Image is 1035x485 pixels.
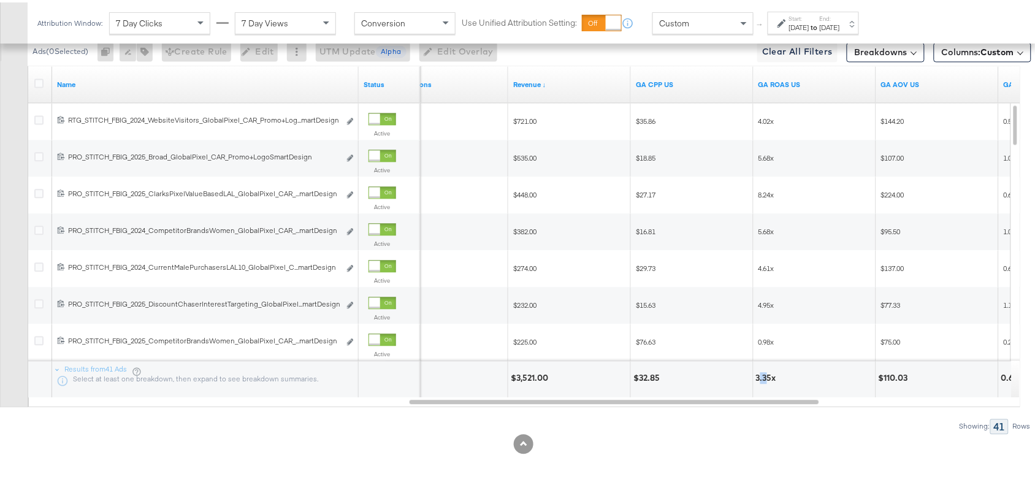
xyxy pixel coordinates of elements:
[789,12,809,20] label: Start:
[847,40,925,59] button: Breakdowns
[369,200,396,208] label: Active
[756,370,780,381] div: 3.35x
[789,20,809,30] div: [DATE]
[97,39,120,59] div: 0
[1004,224,1022,234] span: 1.06%
[513,335,537,344] span: $225.00
[369,164,396,172] label: Active
[68,186,340,196] div: PRO_STITCH_FBIG_2025_ClarksPixelValueBasedLAL_GlobalPixel_CAR_...martDesign
[820,20,840,30] div: [DATE]
[990,416,1009,432] div: 41
[659,15,689,26] span: Custom
[1004,188,1022,197] span: 0.68%
[1004,335,1022,344] span: 0.27%
[1004,114,1022,123] span: 0.55%
[881,77,994,87] a: GA Revenue/GA Transactions
[68,260,340,270] div: PRO_STITCH_FBIG_2024_CurrentMalePurchasersLAL10_GlobalPixel_C...martDesign
[636,224,655,234] span: $16.81
[758,261,774,270] span: 4.61x
[1004,298,1022,307] span: 1.17%
[636,188,655,197] span: $27.17
[37,17,103,25] div: Attribution Window:
[881,224,901,234] span: $95.50
[881,335,901,344] span: $75.00
[391,77,503,87] a: Transactions - The total number of transactions
[364,77,415,87] a: Shows the current state of your Ad.
[513,188,537,197] span: $448.00
[513,224,537,234] span: $382.00
[636,77,749,87] a: Spend/GA Transactions
[513,261,537,270] span: $274.00
[758,151,774,160] span: 5.68x
[68,223,340,233] div: PRO_STITCH_FBIG_2024_CompetitorBrandsWomen_GlobalPixel_CAR_...martDesign
[758,188,774,197] span: 8.24x
[879,370,912,381] div: $110.03
[513,77,626,87] a: Transaction Revenue - The total sale revenue (excluding shipping and tax) of the transaction
[361,15,405,26] span: Conversion
[1004,261,1022,270] span: 0.65%
[68,297,340,307] div: PRO_STITCH_FBIG_2025_DiscountChaserInterestTargeting_GlobalPixel...martDesign
[881,261,904,270] span: $137.00
[57,77,354,87] a: Ad Name.
[636,114,655,123] span: $35.86
[68,113,340,123] div: RTG_STITCH_FBIG_2024_WebsiteVisitors_GlobalPixel_CAR_Promo+Log...martDesign
[68,150,340,159] div: PRO_STITCH_FBIG_2025_Broad_GlobalPixel_CAR_Promo+LogoSmartDesign
[242,15,288,26] span: 7 Day Views
[369,127,396,135] label: Active
[369,311,396,319] label: Active
[809,20,820,29] strong: to
[636,335,655,344] span: $76.63
[462,15,577,26] label: Use Unified Attribution Setting:
[881,188,904,197] span: $224.00
[881,151,904,160] span: $107.00
[116,15,162,26] span: 7 Day Clicks
[369,274,396,282] label: Active
[633,370,663,381] div: $32.85
[511,370,552,381] div: $3,521.00
[1004,151,1022,160] span: 1.00%
[758,335,774,344] span: 0.98x
[762,42,833,57] span: Clear All Filters
[636,298,655,307] span: $15.63
[942,44,1014,56] span: Columns:
[981,44,1014,55] span: Custom
[636,151,655,160] span: $18.85
[758,298,774,307] span: 4.95x
[934,40,1031,59] button: Columns:Custom
[636,261,655,270] span: $29.73
[959,419,990,428] div: Showing:
[1001,370,1031,381] div: 0.60%
[758,77,871,87] a: GA Revenue/Spend
[513,298,537,307] span: $232.00
[881,298,901,307] span: $77.33
[881,114,904,123] span: $144.20
[68,334,340,343] div: PRO_STITCH_FBIG_2025_CompetitorBrandsWomen_GlobalPixel_CAR_...martDesign
[369,348,396,356] label: Active
[513,151,537,160] span: $535.00
[32,44,88,55] div: Ads ( 0 Selected)
[369,237,396,245] label: Active
[820,12,840,20] label: End:
[758,224,774,234] span: 5.68x
[1012,419,1031,428] div: Rows
[513,114,537,123] span: $721.00
[757,40,838,59] button: Clear All Filters
[755,21,766,25] span: ↑
[758,114,774,123] span: 4.02x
